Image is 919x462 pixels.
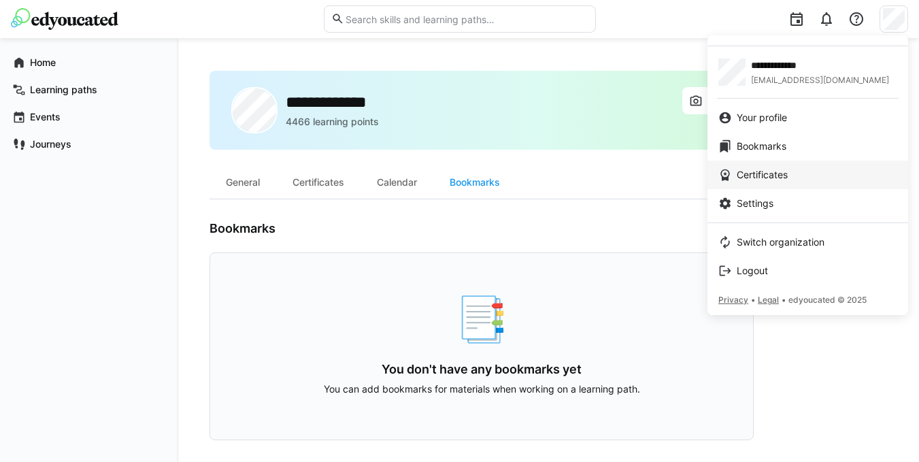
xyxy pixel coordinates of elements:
[788,295,867,305] span: edyoucated © 2025
[751,75,889,86] span: [EMAIL_ADDRESS][DOMAIN_NAME]
[737,111,787,125] span: Your profile
[737,197,773,210] span: Settings
[737,139,786,153] span: Bookmarks
[782,295,786,305] span: •
[758,295,779,305] span: Legal
[718,295,748,305] span: Privacy
[737,235,824,249] span: Switch organization
[737,168,788,182] span: Certificates
[751,295,755,305] span: •
[737,264,768,278] span: Logout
